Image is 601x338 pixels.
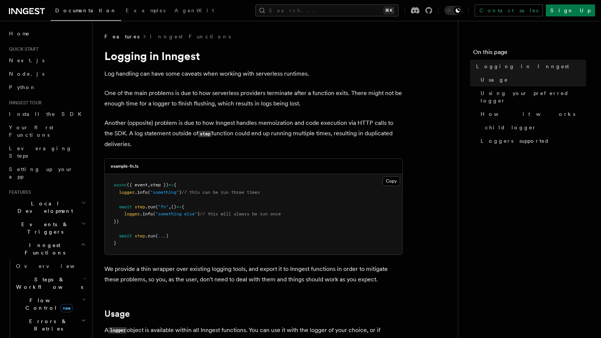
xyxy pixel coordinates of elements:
[9,145,72,159] span: Leveraging Steps
[182,204,184,209] span: {
[9,57,44,63] span: Next.js
[13,297,82,312] span: Flow Control
[13,294,88,315] button: Flow Controlnew
[6,200,81,215] span: Local Development
[6,80,88,94] a: Python
[150,190,179,195] span: "something"
[55,7,117,13] span: Documentation
[104,264,403,285] p: We provide a thin wrapper over existing logging tools, and export it to Inngest functions in orde...
[481,137,550,145] span: Loggers supported
[384,7,394,14] kbd: ⌘K
[104,33,139,40] span: Features
[383,176,400,186] button: Copy
[200,211,281,217] span: // this will always be run once
[481,89,586,104] span: Using your preferred logger
[135,190,148,195] span: .info
[158,233,166,239] span: ...
[9,111,86,117] span: Install the SDK
[104,309,130,319] a: Usage
[473,48,586,60] h4: On this page
[126,7,166,13] span: Examples
[104,69,403,79] p: Log handling can have some caveats when working with serverless runtimes.
[135,204,145,209] span: step
[13,276,83,291] span: Steps & Workflows
[482,121,586,134] a: child logger
[13,315,88,335] button: Errors & Retries
[6,189,31,195] span: Features
[182,190,260,195] span: // this can be run three times
[145,233,155,239] span: .run
[13,259,88,273] a: Overview
[174,182,176,187] span: {
[127,182,148,187] span: ({ event
[13,318,81,332] span: Errors & Retries
[6,239,88,259] button: Inngest Functions
[197,211,200,217] span: )
[171,204,176,209] span: ()
[104,49,403,63] h1: Logging in Inngest
[155,204,158,209] span: (
[135,233,145,239] span: step
[6,107,88,121] a: Install the SDK
[111,163,139,169] h3: example-fn.ts
[104,118,403,149] p: Another (opposite) problem is due to how Inngest handles memoization and code execution via HTTP ...
[60,304,73,312] span: new
[153,211,155,217] span: (
[9,84,36,90] span: Python
[174,7,214,13] span: AgentKit
[6,27,88,40] a: Home
[478,73,586,86] a: Usage
[140,211,153,217] span: .info
[119,233,132,239] span: await
[481,110,575,118] span: How it works
[6,100,42,106] span: Inngest tour
[119,204,132,209] span: await
[6,218,88,239] button: Events & Triggers
[473,60,586,73] a: Logging in Inngest
[169,204,171,209] span: ,
[148,190,150,195] span: (
[16,263,93,269] span: Overview
[158,204,169,209] span: "fn"
[169,182,174,187] span: =>
[481,76,508,83] span: Usage
[9,124,53,138] span: Your first Functions
[119,190,135,195] span: logger
[6,221,81,236] span: Events & Triggers
[485,124,537,131] span: child logger
[108,327,127,334] code: logger
[121,2,170,20] a: Examples
[166,233,169,239] span: )
[114,219,119,224] span: })
[170,2,218,20] a: AgentKit
[114,240,116,246] span: }
[6,241,81,256] span: Inngest Functions
[475,4,543,16] a: Contact sales
[51,2,121,21] a: Documentation
[6,197,88,218] button: Local Development
[478,134,586,148] a: Loggers supported
[6,142,88,162] a: Leveraging Steps
[145,204,155,209] span: .run
[150,182,169,187] span: step })
[6,121,88,142] a: Your first Functions
[478,86,586,107] a: Using your preferred logger
[6,67,88,80] a: Node.js
[124,211,140,217] span: logger
[9,71,44,77] span: Node.js
[6,54,88,67] a: Next.js
[198,131,211,137] code: step
[155,211,197,217] span: "something else"
[6,46,38,52] span: Quick start
[150,33,231,40] a: Inngest Functions
[9,166,73,180] span: Setting up your app
[13,273,88,294] button: Steps & Workflows
[179,190,182,195] span: )
[155,233,158,239] span: (
[546,4,595,16] a: Sign Up
[176,204,182,209] span: =>
[476,63,569,70] span: Logging in Inngest
[478,107,586,121] a: How it works
[104,88,403,109] p: One of the main problems is due to how serverless providers terminate after a function exits. The...
[148,182,150,187] span: ,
